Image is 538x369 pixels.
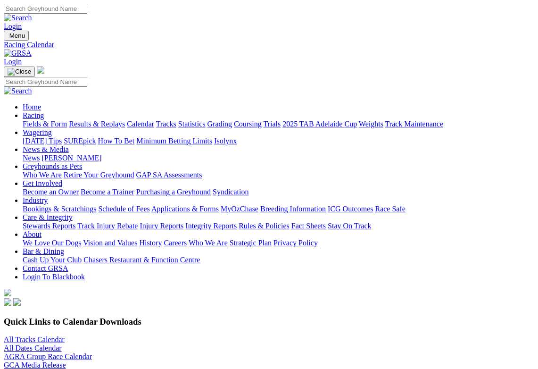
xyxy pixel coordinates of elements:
a: Wagering [23,128,52,136]
button: Toggle navigation [4,31,29,41]
a: AGRA Group Race Calendar [4,352,92,361]
a: Coursing [234,120,262,128]
a: SUREpick [64,137,96,145]
a: Rules & Policies [239,222,290,230]
a: GCA Media Release [4,361,66,369]
div: Wagering [23,137,534,145]
a: Trials [263,120,281,128]
div: Greyhounds as Pets [23,171,534,179]
a: Bar & Dining [23,247,64,255]
a: Statistics [178,120,206,128]
a: Applications & Forms [151,205,219,213]
a: All Dates Calendar [4,344,62,352]
a: Track Maintenance [385,120,443,128]
a: [DATE] Tips [23,137,62,145]
a: Industry [23,196,48,204]
input: Search [4,77,87,87]
a: Who We Are [189,239,228,247]
img: GRSA [4,49,32,58]
a: 2025 TAB Adelaide Cup [282,120,357,128]
a: Integrity Reports [185,222,237,230]
a: Become a Trainer [81,188,134,196]
div: News & Media [23,154,534,162]
a: Minimum Betting Limits [136,137,212,145]
a: Track Injury Rebate [77,222,138,230]
a: Injury Reports [140,222,183,230]
a: Login [4,22,22,30]
a: Race Safe [375,205,405,213]
a: Isolynx [214,137,237,145]
a: Results & Replays [69,120,125,128]
a: GAP SA Assessments [136,171,202,179]
a: Login [4,58,22,66]
div: Industry [23,205,534,213]
img: logo-grsa-white.png [37,66,44,74]
img: Search [4,14,32,22]
a: Weights [359,120,383,128]
a: ICG Outcomes [328,205,373,213]
a: MyOzChase [221,205,258,213]
a: Schedule of Fees [98,205,149,213]
a: Home [23,103,41,111]
div: Bar & Dining [23,256,534,264]
img: logo-grsa-white.png [4,289,11,296]
h3: Quick Links to Calendar Downloads [4,317,534,327]
a: Racing Calendar [4,41,534,49]
a: Breeding Information [260,205,326,213]
div: Racing [23,120,534,128]
a: Syndication [213,188,248,196]
a: Fact Sheets [291,222,326,230]
a: Care & Integrity [23,213,73,221]
a: Racing [23,111,44,119]
div: About [23,239,534,247]
img: twitter.svg [13,298,21,306]
a: [PERSON_NAME] [41,154,101,162]
span: Menu [9,32,25,39]
a: Grading [207,120,232,128]
a: History [139,239,162,247]
a: Stewards Reports [23,222,75,230]
a: Cash Up Your Club [23,256,82,264]
a: Who We Are [23,171,62,179]
a: All Tracks Calendar [4,335,65,344]
a: Fields & Form [23,120,67,128]
a: Purchasing a Greyhound [136,188,211,196]
a: Chasers Restaurant & Function Centre [83,256,200,264]
img: Close [8,68,31,75]
a: Vision and Values [83,239,137,247]
a: Bookings & Scratchings [23,205,96,213]
a: Contact GRSA [23,264,68,272]
a: Strategic Plan [230,239,272,247]
a: Greyhounds as Pets [23,162,82,170]
a: About [23,230,41,238]
button: Toggle navigation [4,67,35,77]
a: Retire Your Greyhound [64,171,134,179]
a: Privacy Policy [273,239,318,247]
div: Care & Integrity [23,222,534,230]
img: facebook.svg [4,298,11,306]
a: How To Bet [98,137,135,145]
a: Tracks [156,120,176,128]
img: Search [4,87,32,95]
a: Get Involved [23,179,62,187]
a: News & Media [23,145,69,153]
div: Get Involved [23,188,534,196]
a: Calendar [127,120,154,128]
a: We Love Our Dogs [23,239,81,247]
input: Search [4,4,87,14]
a: News [23,154,40,162]
a: Become an Owner [23,188,79,196]
a: Login To Blackbook [23,273,85,281]
a: Stay On Track [328,222,371,230]
a: Careers [164,239,187,247]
